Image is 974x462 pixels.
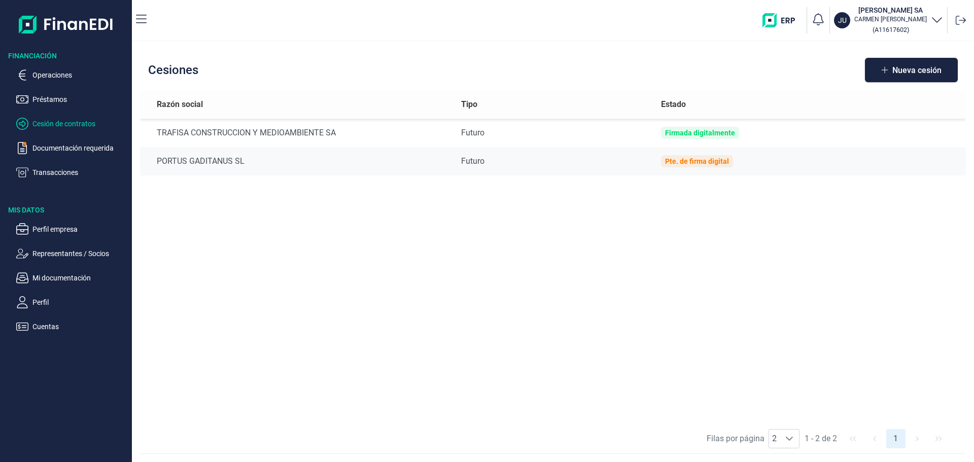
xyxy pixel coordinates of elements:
[32,118,128,130] p: Cesión de contratos
[16,296,128,308] button: Perfil
[19,8,114,41] img: Logo de aplicación
[16,118,128,130] button: Cesión de contratos
[157,98,203,111] span: Razón social
[16,321,128,333] button: Cuentas
[16,142,128,154] button: Documentación requerida
[148,63,198,77] h2: Cesiones
[32,321,128,333] p: Cuentas
[838,15,847,25] p: JU
[16,247,128,260] button: Representantes / Socios
[661,98,686,111] span: Estado
[461,98,477,111] span: Tipo
[892,66,942,74] span: Nueva cesión
[16,69,128,81] button: Operaciones
[157,127,445,139] div: TRAFISA CONSTRUCCION Y MEDIOAMBIENTE SA
[665,129,735,137] div: Firmada digitalmente
[32,272,128,284] p: Mi documentación
[32,247,128,260] p: Representantes / Socios
[886,429,906,448] button: Page 1
[873,26,909,33] small: Copiar cif
[16,223,128,235] button: Perfil empresa
[32,93,128,105] p: Préstamos
[865,58,958,82] button: Nueva cesión
[854,5,927,15] h3: [PERSON_NAME] SA
[16,272,128,284] button: Mi documentación
[16,93,128,105] button: Préstamos
[32,223,128,235] p: Perfil empresa
[707,433,764,445] span: Filas por página
[32,69,128,81] p: Operaciones
[32,296,128,308] p: Perfil
[769,430,780,448] span: 2
[32,142,128,154] p: Documentación requerida
[834,5,943,35] button: JU[PERSON_NAME] SACARMEN [PERSON_NAME](A11617602)
[32,166,128,179] p: Transacciones
[461,155,645,167] div: Futuro
[854,15,927,23] p: CARMEN [PERSON_NAME]
[762,13,803,27] img: erp
[16,166,128,179] button: Transacciones
[801,429,841,448] span: 1 - 2 de 2
[665,157,729,165] div: Pte. de firma digital
[461,127,645,139] div: Futuro
[157,155,445,167] div: PORTUS GADITANUS SL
